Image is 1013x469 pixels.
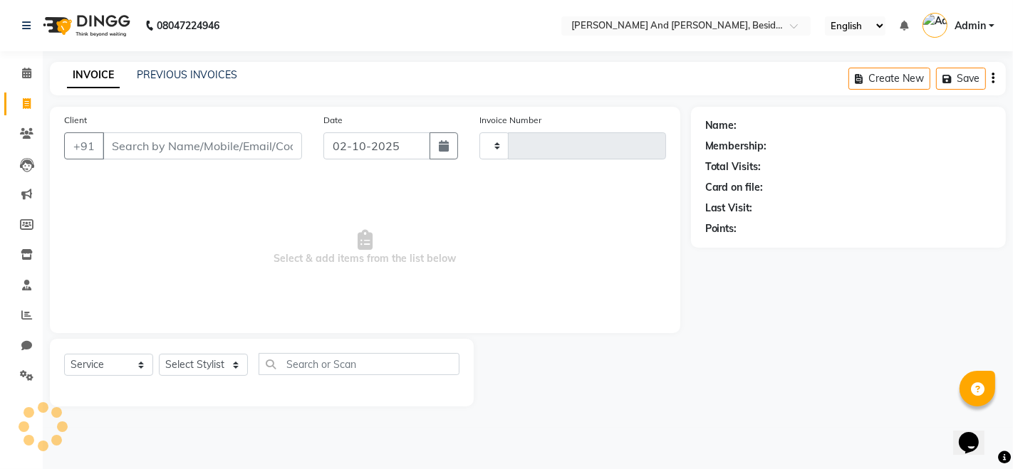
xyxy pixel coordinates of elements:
div: Points: [705,221,737,236]
img: Admin [923,13,947,38]
input: Search or Scan [259,353,459,375]
a: INVOICE [67,63,120,88]
button: Create New [848,68,930,90]
span: Admin [955,19,986,33]
div: Name: [705,118,737,133]
img: logo [36,6,134,46]
div: Membership: [705,139,767,154]
label: Date [323,114,343,127]
input: Search by Name/Mobile/Email/Code [103,132,302,159]
span: Select & add items from the list below [64,176,666,319]
div: Card on file: [705,180,764,195]
b: 08047224946 [157,6,219,46]
div: Last Visit: [705,201,753,216]
div: Total Visits: [705,159,762,174]
a: PREVIOUS INVOICES [137,68,237,81]
iframe: chat widget [953,412,999,455]
label: Invoice Number [479,114,541,127]
button: Save [936,68,986,90]
button: +91 [64,132,104,159]
label: Client [64,114,87,127]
